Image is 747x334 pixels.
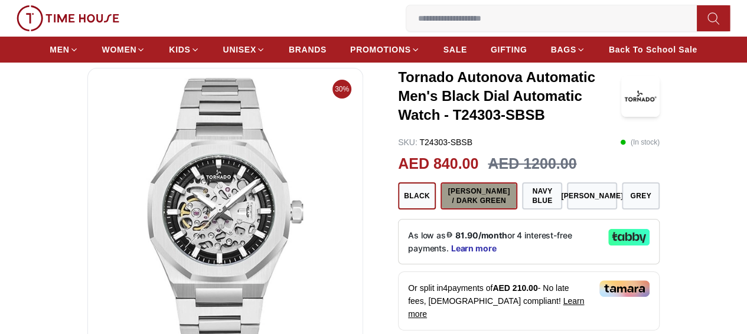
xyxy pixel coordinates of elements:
button: Navy Blue [522,182,562,209]
span: AED 210.00 [492,283,537,293]
button: [PERSON_NAME] / Dark Green [441,182,517,209]
img: Tornado Autonova Automatic Men's Black Dial Automatic Watch - T24303-SBSB [621,76,660,117]
img: Tamara [599,280,650,297]
img: ... [17,5,119,31]
a: Back To School Sale [609,39,697,60]
button: Black [398,182,436,209]
a: UNISEX [223,39,265,60]
span: Learn more [408,296,584,319]
span: GIFTING [491,44,527,55]
span: KIDS [169,44,190,55]
span: MEN [50,44,69,55]
a: BAGS [550,39,585,60]
span: 30% [332,80,351,99]
a: SALE [443,39,467,60]
div: Or split in 4 payments of - No late fees, [DEMOGRAPHIC_DATA] compliant! [398,271,660,330]
a: WOMEN [102,39,146,60]
button: [PERSON_NAME] [567,182,617,209]
h3: Tornado Autonova Automatic Men's Black Dial Automatic Watch - T24303-SBSB [398,68,621,125]
a: BRANDS [289,39,327,60]
span: UNISEX [223,44,256,55]
button: Grey [622,182,660,209]
span: SALE [443,44,467,55]
a: GIFTING [491,39,527,60]
h3: AED 1200.00 [488,153,576,175]
span: BAGS [550,44,576,55]
p: T24303-SBSB [398,136,472,148]
a: KIDS [169,39,199,60]
span: Back To School Sale [609,44,697,55]
span: WOMEN [102,44,137,55]
p: ( In stock ) [620,136,660,148]
span: BRANDS [289,44,327,55]
span: PROMOTIONS [350,44,411,55]
h2: AED 840.00 [398,153,478,175]
span: SKU : [398,137,417,147]
a: PROMOTIONS [350,39,420,60]
a: MEN [50,39,78,60]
